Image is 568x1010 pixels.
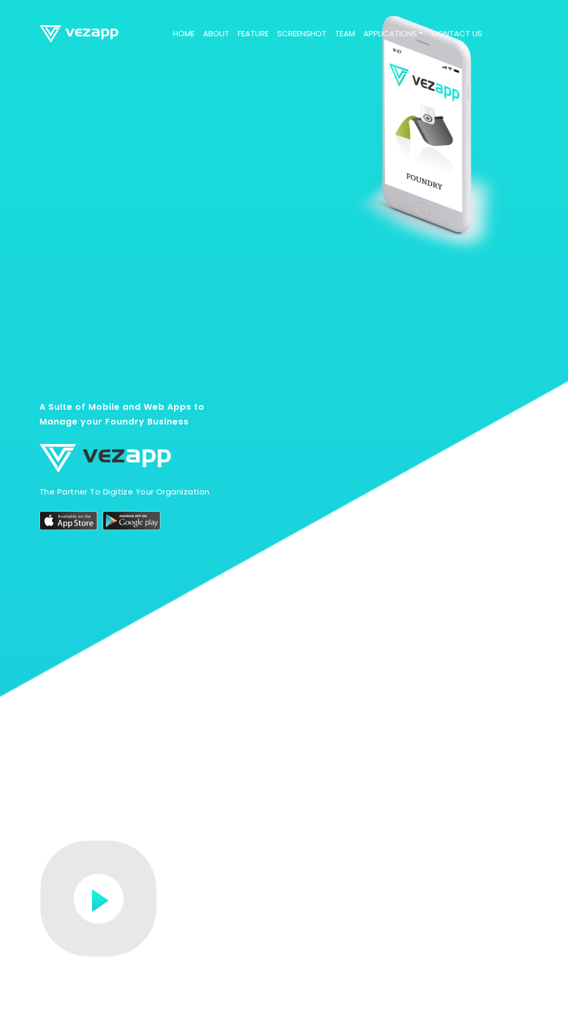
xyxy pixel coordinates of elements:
iframe: Drift Widget Chat Controller [515,957,555,997]
a: contact us [427,24,486,44]
a: feature [234,24,273,44]
a: about [199,24,234,44]
img: slider-caption [348,16,529,260]
img: play-store [103,511,160,530]
p: The partner to digitize your organization [39,486,245,498]
a: team [331,24,359,44]
img: logo [39,444,171,473]
h3: A Suite of Mobile and Web Apps to Manage your Foundry Business [39,400,245,440]
img: logo [39,25,118,43]
img: appstore [39,511,97,530]
a: screenshot [273,24,331,44]
a: Home [169,24,199,44]
a: Applications [359,24,428,44]
img: play-button [74,874,124,924]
